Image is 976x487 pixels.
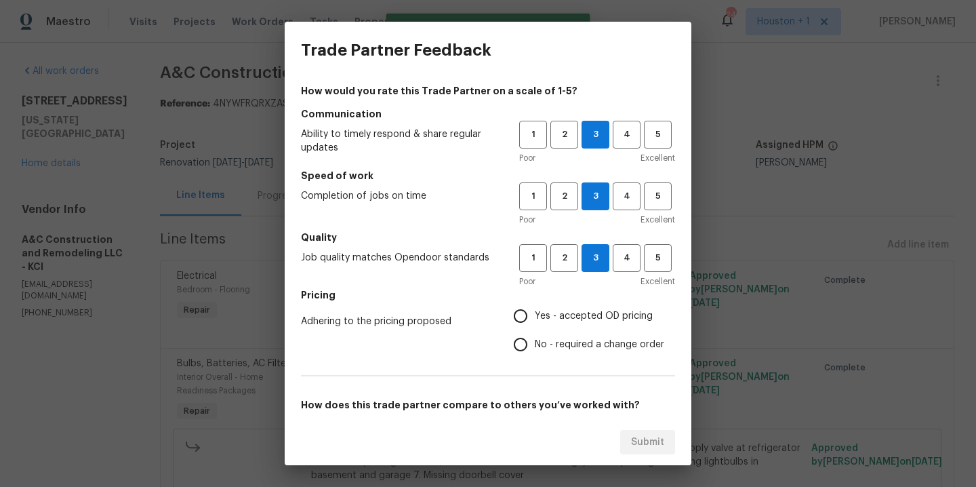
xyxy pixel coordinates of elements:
span: 5 [645,250,670,266]
span: 3 [582,127,609,142]
span: 5 [645,127,670,142]
button: 3 [582,121,609,149]
button: 1 [519,121,547,149]
span: 4 [614,127,639,142]
span: 3 [582,250,609,266]
span: 4 [614,189,639,204]
span: 2 [552,250,577,266]
button: 4 [613,244,640,272]
div: Pricing [514,302,675,359]
h5: Communication [301,107,675,121]
button: 5 [644,244,672,272]
button: 4 [613,121,640,149]
button: 2 [550,121,578,149]
h3: Trade Partner Feedback [301,41,491,60]
h4: How would you rate this Trade Partner on a scale of 1-5? [301,84,675,98]
span: 5 [645,189,670,204]
h5: How does this trade partner compare to others you’ve worked with? [301,398,675,412]
h5: Speed of work [301,169,675,182]
button: 5 [644,121,672,149]
span: Job quality matches Opendoor standards [301,251,497,265]
span: 3 [582,189,609,204]
span: Excellent [640,151,675,165]
button: 3 [582,182,609,210]
span: Poor [519,275,535,288]
span: Excellent [640,275,675,288]
span: Yes - accepted OD pricing [535,309,653,324]
span: Ability to timely respond & share regular updates [301,128,497,155]
h5: Pricing [301,288,675,302]
span: 1 [521,189,546,204]
span: No - required a change order [535,338,664,352]
button: 1 [519,182,547,210]
button: 1 [519,244,547,272]
span: Adhering to the pricing proposed [301,315,492,328]
span: 4 [614,250,639,266]
span: Completion of jobs on time [301,189,497,203]
button: 2 [550,244,578,272]
span: Poor [519,213,535,227]
button: 3 [582,244,609,272]
span: Poor [519,151,535,165]
span: 1 [521,250,546,266]
span: 2 [552,189,577,204]
span: 1 [521,127,546,142]
span: 2 [552,127,577,142]
button: 4 [613,182,640,210]
h5: Quality [301,231,675,244]
button: 2 [550,182,578,210]
button: 5 [644,182,672,210]
span: Excellent [640,213,675,227]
